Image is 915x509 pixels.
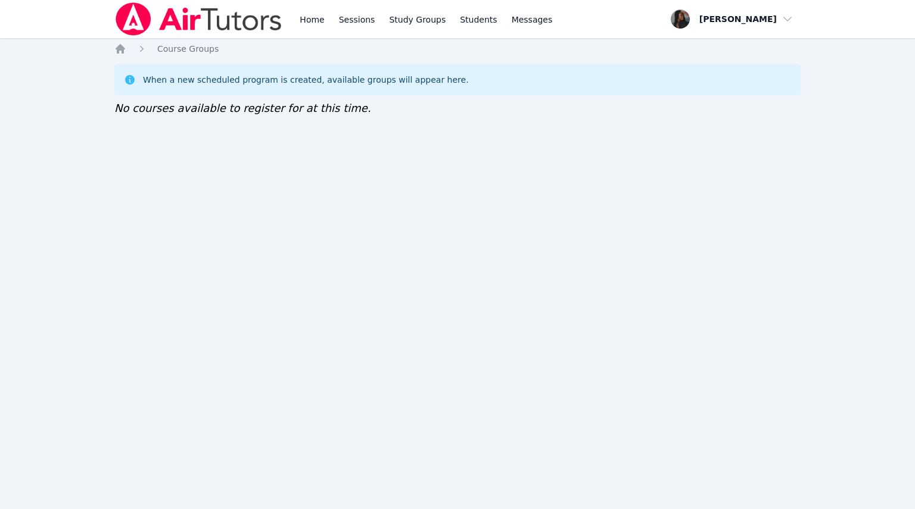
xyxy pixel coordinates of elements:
div: When a new scheduled program is created, available groups will appear here. [143,74,469,86]
a: Course Groups [157,43,219,55]
span: Course Groups [157,44,219,54]
img: Air Tutors [114,2,283,36]
span: Messages [512,14,553,26]
span: No courses available to register for at this time. [114,102,371,114]
nav: Breadcrumb [114,43,801,55]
